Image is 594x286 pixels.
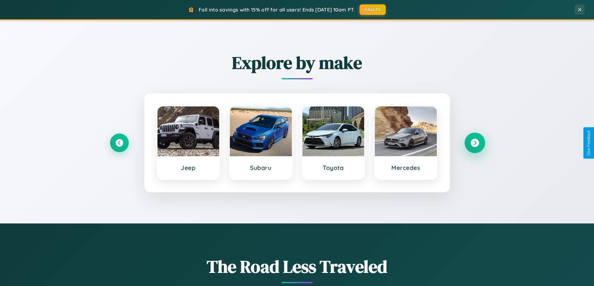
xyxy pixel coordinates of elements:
[236,164,286,171] h3: Subaru
[164,164,213,171] h3: Jeep
[360,4,386,15] button: FALL15
[309,164,358,171] h3: Toyota
[199,7,355,13] span: Fall into savings with 15% off for all users! Ends [DATE] 10am PT.
[110,255,484,279] h1: The Road Less Traveled
[381,164,431,171] h3: Mercedes
[587,130,591,156] div: Give Feedback
[110,51,484,75] h2: Explore by make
